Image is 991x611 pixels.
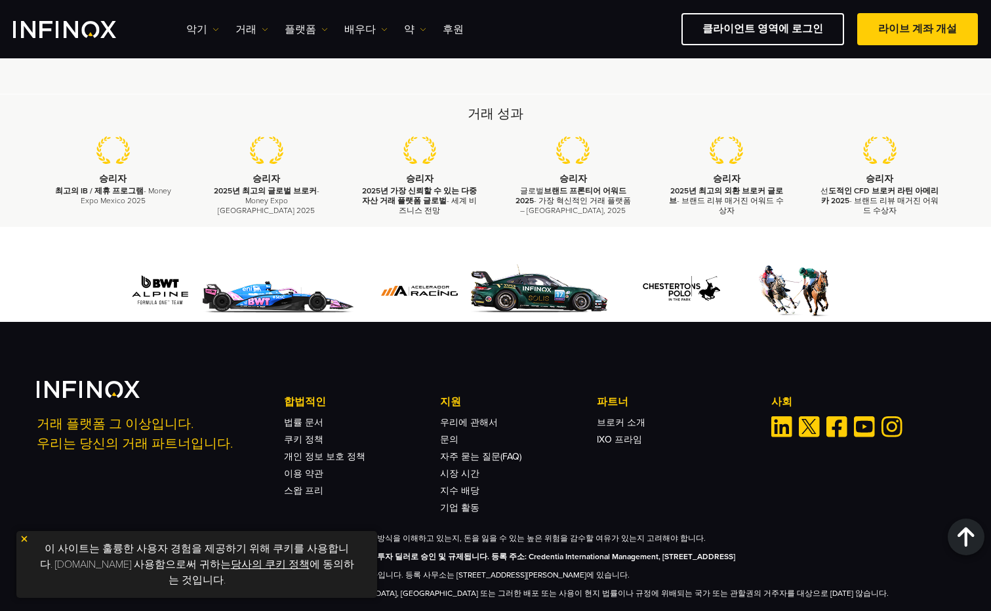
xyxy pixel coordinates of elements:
[440,451,521,462] a: 자주 묻는 질문(FAQ)
[344,22,376,37] font: 배우다
[443,22,464,37] a: 후원
[285,22,328,37] a: 플랫폼
[799,416,820,437] a: 지저귀다
[771,394,955,410] p: 사회
[235,22,268,37] a: 거래
[669,186,783,205] strong: 2025년 최고의 외환 브로커 글로브
[284,417,323,428] a: 법률 문서
[440,468,479,479] a: 시장 시간
[206,186,327,216] p: - Money Expo [GEOGRAPHIC_DATA] 2025
[359,186,480,216] p: - 세계 비즈니스 전망
[666,186,787,216] p: - 브랜드 리뷰 매거진 어워드 수상자
[881,416,902,437] a: 인스타그램
[866,173,893,184] strong: 승리자
[37,587,955,599] p: 이 사이트의 정보는 아프가니스탄, [GEOGRAPHIC_DATA], [GEOGRAPHIC_DATA], [GEOGRAPHIC_DATA], [GEOGRAPHIC_DATA] 또는 ...
[713,173,740,184] strong: 승리자
[597,417,645,428] a: 브로커 소개
[440,417,498,428] a: 우리에 관해서
[440,434,458,445] a: 문의
[362,186,477,205] strong: 2025년 가장 신뢰할 수 있는 다중 자산 거래 플랫폼 글로벌
[440,502,479,513] a: 기업 활동
[37,569,955,581] p: INFINOX로 거래되는 INFINOX Global Limited는 앵귈라에서 회사 번호: A000001246로 설립된 회사입니다. 등록 사무소는 [STREET_ADDRESS...
[681,13,844,45] a: 클라이언트 영역에 로그인
[284,394,440,410] p: 합법적인
[857,13,978,45] a: 라이브 계좌 개설
[40,542,354,587] font: 이 사이트는 훌륭한 사용자 경험을 제공하기 위해 쿠키를 사용합니다. [DOMAIN_NAME] 사용함으로써 귀하는 에 동의하는 것입니다.
[186,22,219,37] a: 악기
[99,173,127,184] strong: 승리자
[231,558,310,571] a: 당사의 쿠키 정책
[513,186,634,216] p: 글로벌 - 가장 혁신적인 거래 플랫폼 – [GEOGRAPHIC_DATA], 2025
[819,186,940,216] p: 선 - 브랜드 리뷰 매거진 어워드 수상자
[284,468,323,479] a: 이용 약관
[253,173,280,184] strong: 승리자
[344,22,388,37] a: 배우다
[854,416,875,437] a: 유튜브
[285,22,316,37] font: 플랫폼
[516,186,626,205] strong: 브랜드 프론티어 어워드 2025
[404,22,415,37] font: 약
[53,186,174,206] p: - Money Expo Mexico 2025
[55,186,144,195] strong: 최고의 IB / 제휴 프로그램
[284,485,323,496] a: 스왑 프리
[597,434,642,445] a: IXO 프라임
[821,186,939,205] strong: 도적인 CFD 브로커 라틴 아메리카 2025
[37,532,955,544] p: 파생상품은 복잡한 상품이며 레버리지로 인해 빠르게 돈을 잃을 위험이 높습니다. 파생상품의 작동 방식을 이해하고 있는지, 돈을 잃을 수 있는 높은 위험을 감수할 여유가 있는지 ...
[284,451,365,462] a: 개인 정보 보호 정책
[878,22,957,35] font: 라이브 계좌 개설
[284,434,323,445] a: 쿠키 정책
[37,414,266,454] p: 거래 플랫폼 그 이상입니다. 우리는 당신의 거래 파트너입니다.
[235,22,256,37] font: 거래
[186,22,207,37] font: 악기
[214,186,317,195] strong: 2025년 최고의 글로벌 브로커
[404,22,426,37] a: 약
[559,173,587,184] strong: 승리자
[440,394,596,410] p: 지원
[597,394,753,410] p: 파트너
[13,21,147,38] a: INFINOX 로고
[826,416,847,437] a: 페이스북
[37,552,735,561] strong: INFINOX Limited는 모리셔스 금융 서비스 위원회(FSC)로부터 라이센스 번호 GB20025832에 따라 투자 딜러로 승인 및 규제됩니다. 등록 주소: Credent...
[20,534,29,543] img: 노란색 닫기 아이콘
[406,173,434,184] strong: 승리자
[37,105,955,123] h2: 거래 성과
[440,485,479,496] a: 지수 배당
[771,416,792,437] a: 링크드인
